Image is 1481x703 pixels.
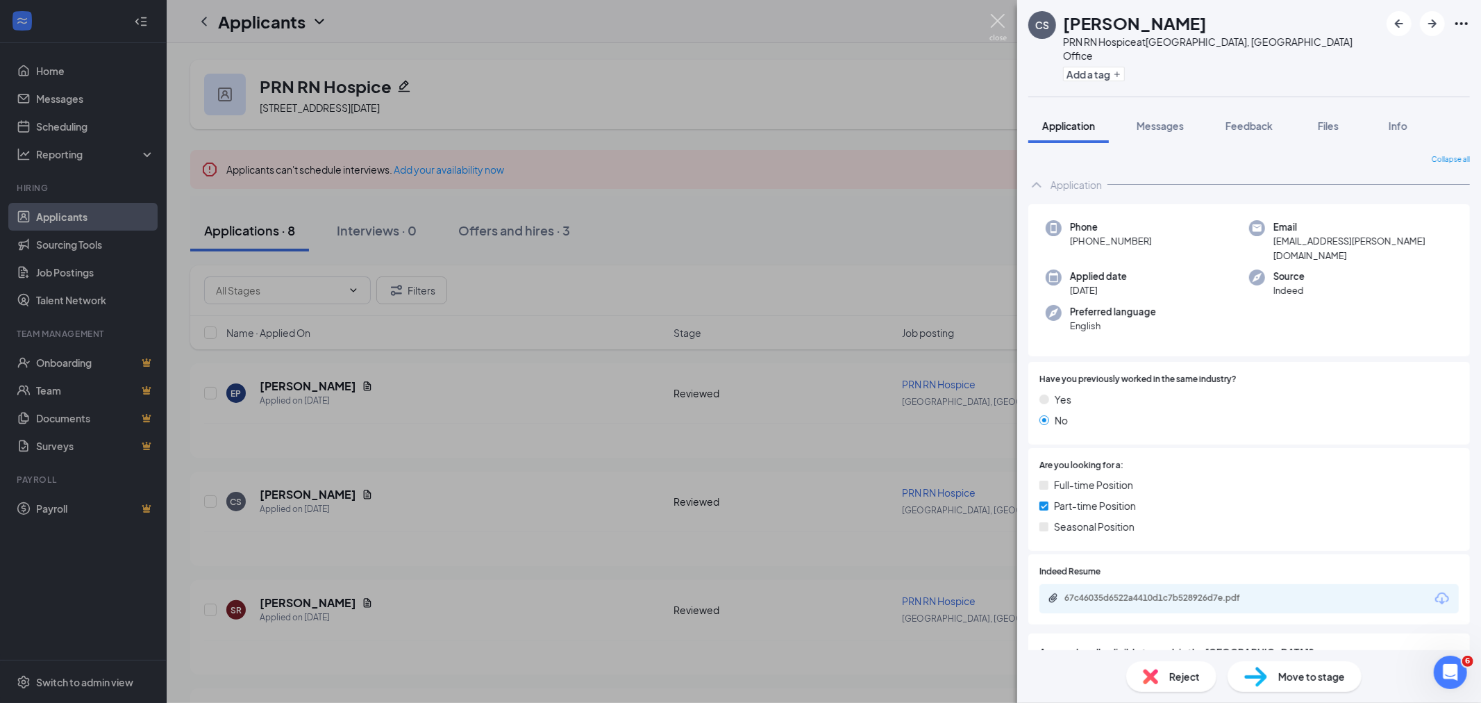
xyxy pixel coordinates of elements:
[1055,392,1071,407] span: Yes
[1391,15,1407,32] svg: ArrowLeftNew
[1432,154,1470,165] span: Collapse all
[1063,35,1380,63] div: PRN RN Hospice at [GEOGRAPHIC_DATA], [GEOGRAPHIC_DATA] Office
[1070,220,1152,234] span: Phone
[1039,373,1237,386] span: Have you previously worked in the same industry?
[1070,283,1127,297] span: [DATE]
[1453,15,1470,32] svg: Ellipses
[1035,18,1049,32] div: CS
[1113,70,1121,78] svg: Plus
[1039,565,1101,579] span: Indeed Resume
[1042,119,1095,132] span: Application
[1278,669,1345,684] span: Move to stage
[1273,283,1305,297] span: Indeed
[1273,220,1453,234] span: Email
[1063,11,1207,35] h1: [PERSON_NAME]
[1070,270,1127,283] span: Applied date
[1054,498,1136,513] span: Part-time Position
[1169,669,1200,684] span: Reject
[1070,305,1156,319] span: Preferred language
[1063,67,1125,81] button: PlusAdd a tag
[1051,178,1102,192] div: Application
[1462,656,1473,667] span: 6
[1054,477,1133,493] span: Full-time Position
[1273,234,1453,263] span: [EMAIL_ADDRESS][PERSON_NAME][DOMAIN_NAME]
[1039,645,1459,660] span: Are you legally eligible to work in the [GEOGRAPHIC_DATA]?
[1054,519,1135,534] span: Seasonal Position
[1387,11,1412,36] button: ArrowLeftNew
[1064,593,1259,604] div: 67c46035d6522a4410d1c7b528926d7e.pdf
[1028,176,1045,193] svg: ChevronUp
[1434,590,1450,607] svg: Download
[1070,234,1152,248] span: [PHONE_NUMBER]
[1318,119,1339,132] span: Files
[1434,656,1467,689] iframe: Intercom live chat
[1048,593,1273,606] a: Paperclip67c46035d6522a4410d1c7b528926d7e.pdf
[1137,119,1184,132] span: Messages
[1225,119,1273,132] span: Feedback
[1273,270,1305,283] span: Source
[1424,15,1441,32] svg: ArrowRight
[1048,593,1059,604] svg: Paperclip
[1389,119,1407,132] span: Info
[1039,459,1123,472] span: Are you looking for a:
[1055,413,1068,428] span: No
[1420,11,1445,36] button: ArrowRight
[1070,319,1156,333] span: English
